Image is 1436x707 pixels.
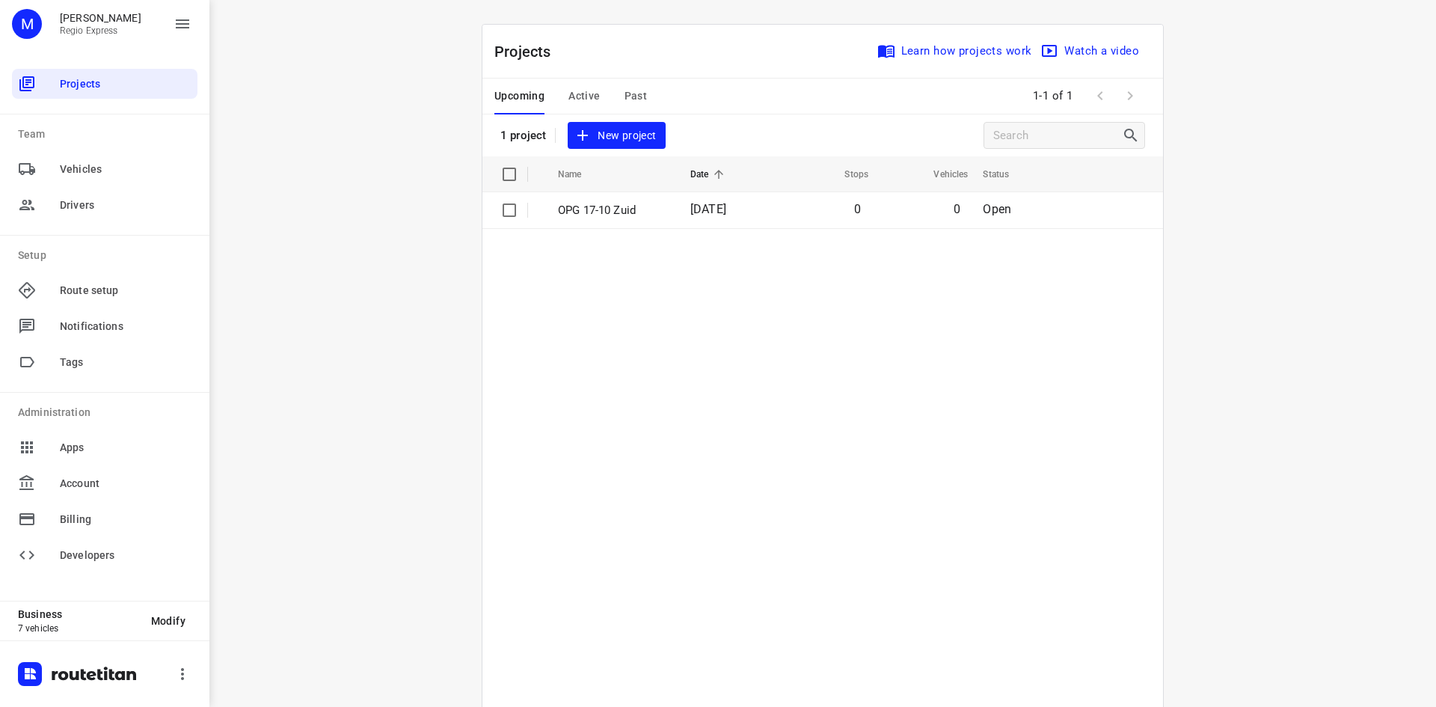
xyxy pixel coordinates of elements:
span: Open [983,202,1011,216]
span: Name [558,165,601,183]
span: 1-1 of 1 [1027,80,1079,112]
span: Vehicles [60,162,191,177]
div: Developers [12,540,197,570]
span: Drivers [60,198,191,213]
p: 1 project [500,129,546,142]
span: Stops [825,165,868,183]
button: New project [568,122,665,150]
span: New project [577,126,656,145]
div: Route setup [12,275,197,305]
span: Upcoming [494,87,544,105]
div: Account [12,468,197,498]
p: Projects [494,40,563,63]
p: Regio Express [60,25,141,36]
span: Previous Page [1085,81,1115,111]
div: Projects [12,69,197,99]
p: Administration [18,405,197,420]
span: Apps [60,440,191,456]
p: Team [18,126,197,142]
span: Modify [151,615,185,627]
div: Billing [12,504,197,534]
span: Notifications [60,319,191,334]
p: OPG 17-10 Zuid [558,202,668,219]
span: Vehicles [914,165,968,183]
p: Setup [18,248,197,263]
input: Search projects [993,124,1122,147]
button: Modify [139,607,197,634]
span: Billing [60,512,191,527]
span: [DATE] [690,202,726,216]
p: Business [18,608,139,620]
div: Tags [12,347,197,377]
span: Status [983,165,1028,183]
p: 7 vehicles [18,623,139,634]
span: Active [568,87,600,105]
span: Projects [60,76,191,92]
span: Past [625,87,648,105]
div: Notifications [12,311,197,341]
div: M [12,9,42,39]
div: Vehicles [12,154,197,184]
span: Developers [60,548,191,563]
span: Account [60,476,191,492]
div: Apps [12,432,197,462]
div: Drivers [12,190,197,220]
span: Next Page [1115,81,1145,111]
p: Max Bisseling [60,12,141,24]
span: Route setup [60,283,191,299]
span: Tags [60,355,191,370]
span: 0 [854,202,861,216]
span: 0 [954,202,960,216]
div: Search [1122,126,1144,144]
span: Date [690,165,728,183]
